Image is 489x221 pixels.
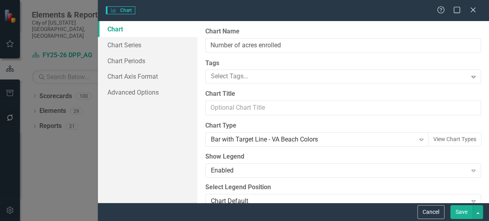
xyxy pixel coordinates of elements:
[211,166,467,175] div: Enabled
[417,205,444,219] button: Cancel
[98,84,197,100] a: Advanced Options
[205,101,481,115] input: Optional Chart Title
[98,68,197,84] a: Chart Axis Format
[98,37,197,53] a: Chart Series
[106,6,135,14] span: Chart
[205,27,481,36] label: Chart Name
[428,132,481,146] button: View Chart Types
[205,183,481,192] label: Select Legend Position
[205,152,481,161] label: Show Legend
[98,53,197,69] a: Chart Periods
[450,205,473,219] button: Save
[205,121,481,130] label: Chart Type
[205,89,481,99] label: Chart Title
[205,59,481,68] label: Tags
[211,196,467,205] div: Chart Default
[98,21,197,37] a: Chart
[211,135,415,144] div: Bar with Target Line - VA Beach Colors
